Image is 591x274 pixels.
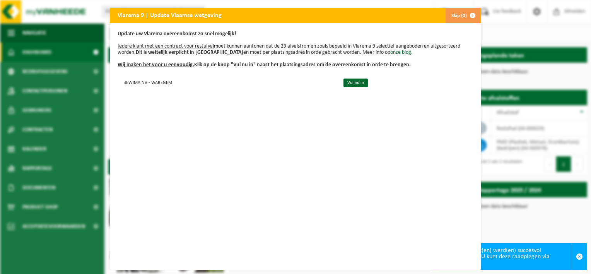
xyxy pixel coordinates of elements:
u: Wij maken het voor u eenvoudig. [118,62,194,68]
p: moet kunnen aantonen dat de 29 afvalstromen zoals bepaald in Vlarema 9 selectief aangeboden en ui... [118,31,473,68]
td: BEWIMA NV - WAREGEM [118,76,337,89]
u: Iedere klant met een contract voor restafval [118,43,214,49]
h2: Vlarema 9 | Update Vlaamse wetgeving [110,8,229,22]
b: Klik op de knop "Vul nu in" naast het plaatsingsadres om de overeenkomst in orde te brengen. [118,62,411,68]
b: Update uw Vlarema overeenkomst zo snel mogelijk! [118,31,236,37]
button: Skip (0) [445,8,480,23]
b: Dit is wettelijk verplicht in [GEOGRAPHIC_DATA] [136,50,243,55]
a: onze blog. [390,50,413,55]
a: Vul nu in [343,79,368,87]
